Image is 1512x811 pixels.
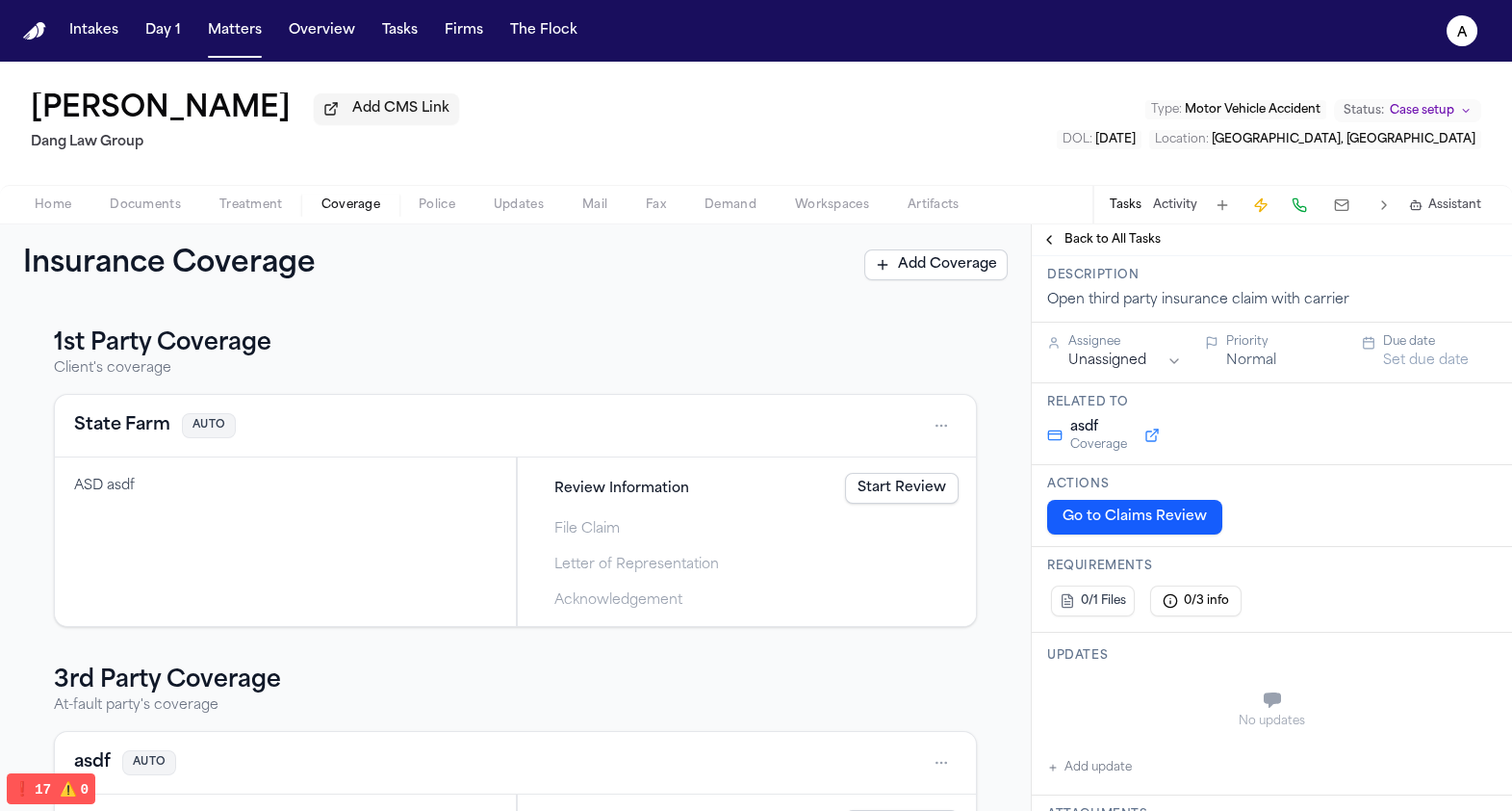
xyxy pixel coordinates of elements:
button: Tasks [1110,197,1141,213]
button: Day 1 [138,13,189,48]
span: 0/1 Files [1081,593,1126,609]
span: 0/3 info [1184,593,1229,609]
span: Mail [582,197,607,213]
div: Priority [1226,334,1340,350]
button: Overview [281,13,363,48]
span: asdf [1070,418,1127,437]
button: View coverage details [74,749,111,776]
span: Artifacts [908,197,960,213]
button: View coverage details [74,412,170,439]
button: Make a Call [1286,192,1313,219]
span: AUTO [182,413,236,439]
span: Assistant [1428,197,1481,213]
p: At-fault party's coverage [54,696,977,716]
button: The Flock [502,13,585,48]
button: Go to Claims Review [1047,500,1222,535]
div: Open third party insurance claim with carrier [1047,291,1497,310]
button: Normal [1226,352,1276,371]
button: Intakes [62,13,126,48]
img: Finch Logo [23,22,46,40]
button: Activity [1153,197,1197,213]
button: 0/3 info [1150,586,1242,616]
button: Open actions [926,747,957,778]
span: Coverage [1070,437,1127,453]
div: No updates [1047,714,1497,729]
span: Status: [1344,103,1384,118]
span: Treatment [219,197,283,213]
button: Edit matter name [31,92,291,127]
button: Firms [437,13,491,48]
span: Back to All Tasks [1064,232,1161,248]
span: Type : [1151,104,1182,116]
span: [GEOGRAPHIC_DATA], [GEOGRAPHIC_DATA] [1212,134,1475,145]
button: Set due date [1383,352,1469,371]
div: Due date [1383,334,1497,350]
h3: Actions [1047,477,1497,492]
span: Location : [1155,134,1209,145]
a: Start Review [845,473,959,504]
button: Back to All Tasks [1032,232,1170,248]
h3: Description [1047,268,1497,283]
span: DOL : [1063,134,1092,145]
p: Client's coverage [54,359,977,379]
button: Open actions [926,410,957,441]
span: Workspaces [795,197,869,213]
span: Case setup [1390,103,1454,118]
button: Create Immediate Task [1247,192,1274,219]
button: Add update [1047,756,1132,779]
span: [DATE] [1095,134,1136,145]
span: Letter of Representation [554,555,719,575]
a: Home [23,22,46,40]
span: Updates [494,197,544,213]
span: Demand [705,197,756,213]
h3: Updates [1047,648,1497,664]
button: Edit Location: Austin, TX [1149,130,1481,149]
span: Acknowledgement [554,590,682,611]
h3: Requirements [1047,559,1497,574]
span: Home [35,197,71,213]
button: Add Task [1209,192,1236,219]
button: Change status from Case setup [1334,99,1481,122]
span: Documents [110,197,181,213]
span: Motor Vehicle Accident [1185,104,1320,116]
button: Add Coverage [864,249,1008,280]
button: Edit DOL: 2025-08-14 [1057,130,1141,149]
button: Assistant [1409,197,1481,213]
h3: Related to [1047,395,1497,410]
div: Claims filing progress [517,458,977,626]
span: Coverage [321,197,380,213]
span: File Claim [554,519,620,539]
div: ASD asdf [74,477,497,496]
button: Matters [200,13,269,48]
button: Edit Type: Motor Vehicle Accident [1145,100,1326,119]
span: AUTO [122,750,176,776]
span: Police [419,197,455,213]
h3: 3rd Party Coverage [54,666,977,696]
span: Fax [646,197,666,213]
h1: Insurance Coverage [23,248,358,282]
div: Steps [527,467,967,616]
span: Review Information [554,479,689,499]
h2: Dang Law Group [31,131,459,154]
h1: [PERSON_NAME] [31,92,291,127]
div: Assignee [1068,334,1182,350]
button: 0/1 Files [1051,586,1135,616]
h3: 1st Party Coverage [54,328,977,359]
span: Add CMS Link [352,99,449,118]
button: Send email via Front [1324,192,1359,219]
button: Tasks [374,13,425,48]
button: Add CMS Link [314,93,459,124]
